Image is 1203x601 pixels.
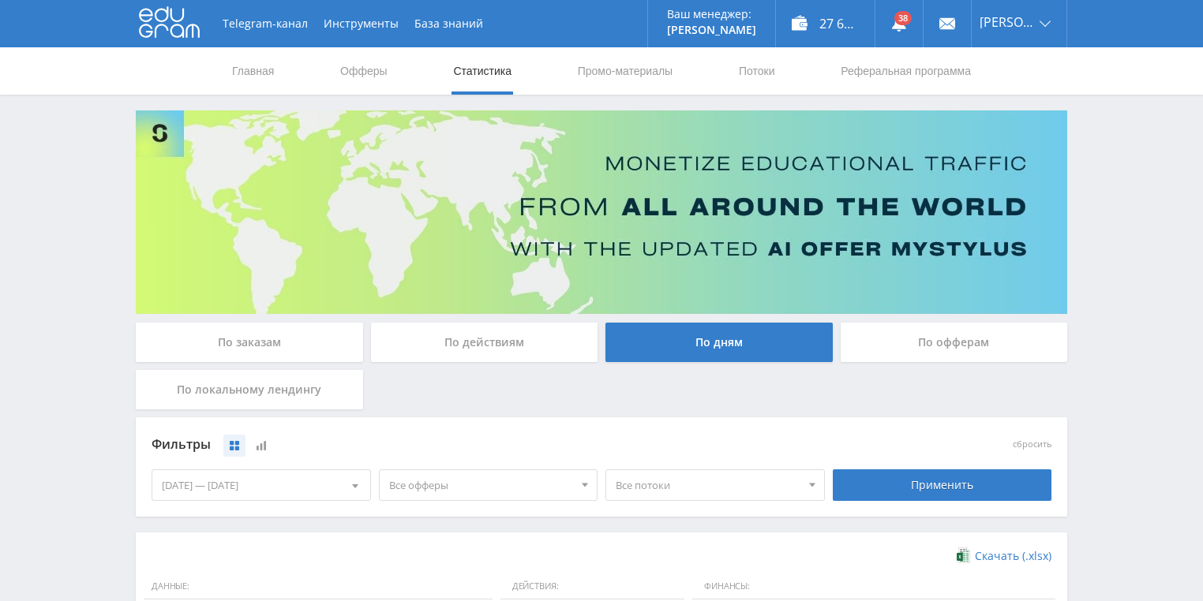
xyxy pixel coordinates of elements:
[841,323,1068,362] div: По офферам
[1013,439,1051,450] button: сбросить
[957,548,1051,564] a: Скачать (.xlsx)
[616,470,800,500] span: Все потоки
[500,573,684,600] span: Действия:
[144,573,493,600] span: Данные:
[452,47,513,95] a: Статистика
[339,47,389,95] a: Офферы
[230,47,275,95] a: Главная
[839,47,973,95] a: Реферальная программа
[136,323,363,362] div: По заказам
[136,370,363,409] div: По локальному лендингу
[975,550,1051,562] span: Скачать (.xlsx)
[667,8,756,21] p: Ваш менеджер:
[152,433,825,457] div: Фильтры
[605,323,833,362] div: По дням
[136,110,1067,314] img: Banner
[576,47,674,95] a: Промо-материалы
[957,547,970,563] img: xlsx
[667,24,756,36] p: [PERSON_NAME]
[833,469,1052,501] div: Применить
[371,323,598,362] div: По действиям
[737,47,777,95] a: Потоки
[152,470,370,500] div: [DATE] — [DATE]
[692,573,1055,600] span: Финансы:
[980,16,1035,28] span: [PERSON_NAME]
[389,470,574,500] span: Все офферы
